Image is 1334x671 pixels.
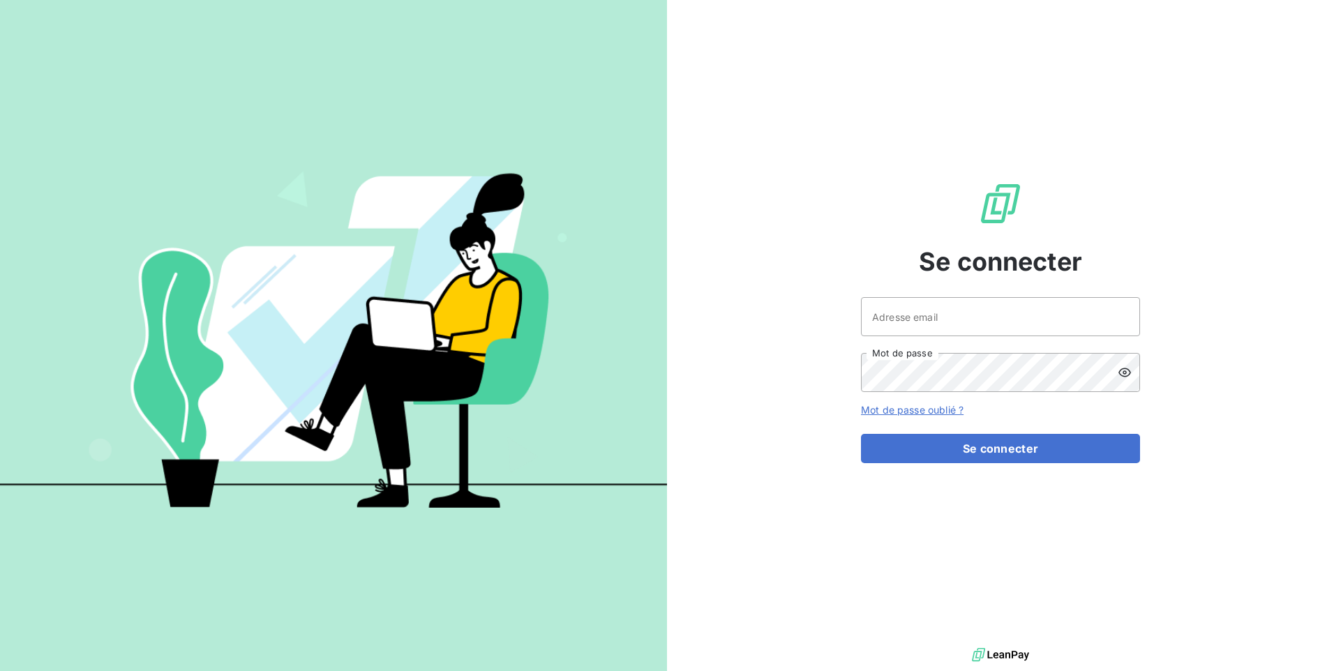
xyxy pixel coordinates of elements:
[978,181,1023,226] img: Logo LeanPay
[861,404,964,416] a: Mot de passe oublié ?
[861,297,1140,336] input: placeholder
[972,644,1029,665] img: logo
[861,434,1140,463] button: Se connecter
[919,243,1082,280] span: Se connecter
